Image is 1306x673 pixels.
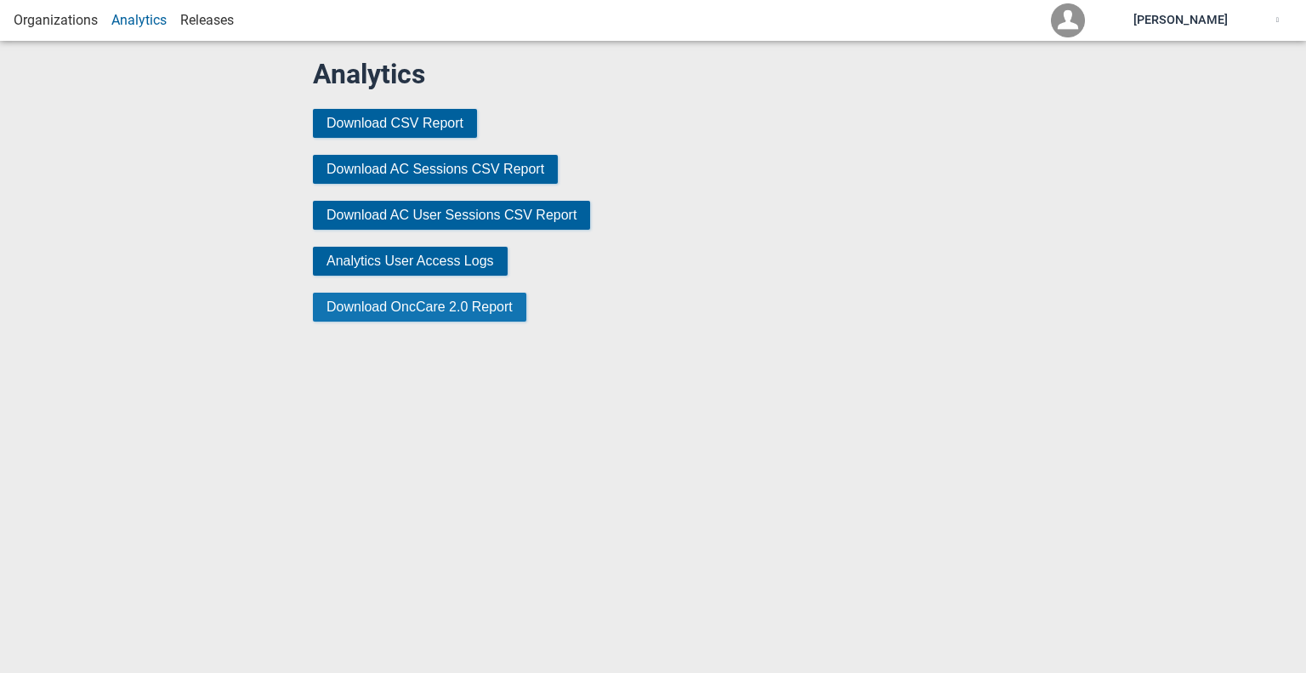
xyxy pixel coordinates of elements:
[1051,3,1085,37] img: profile avatar
[313,155,558,184] button: Download AC Sessions CSV Report
[14,12,98,28] a: Organizations
[313,247,508,276] button: Analytics User Access Logs
[313,293,526,322] button: Download OncCare 2.0 Report
[180,12,234,28] a: Releases
[1133,14,1228,28] div: [PERSON_NAME]
[111,12,167,28] a: Analytics
[313,201,590,230] button: Download AC User Sessions CSV Report
[313,109,477,138] button: Download CSV Report
[313,59,993,90] h1: Analytics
